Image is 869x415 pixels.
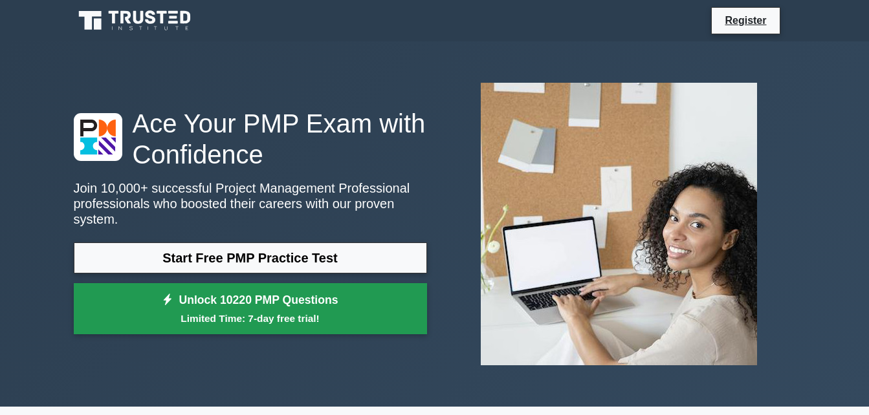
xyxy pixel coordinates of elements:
[74,283,427,335] a: Unlock 10220 PMP QuestionsLimited Time: 7-day free trial!
[74,108,427,170] h1: Ace Your PMP Exam with Confidence
[717,12,774,28] a: Register
[74,242,427,273] a: Start Free PMP Practice Test
[74,180,427,227] p: Join 10,000+ successful Project Management Professional professionals who boosted their careers w...
[90,311,411,326] small: Limited Time: 7-day free trial!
